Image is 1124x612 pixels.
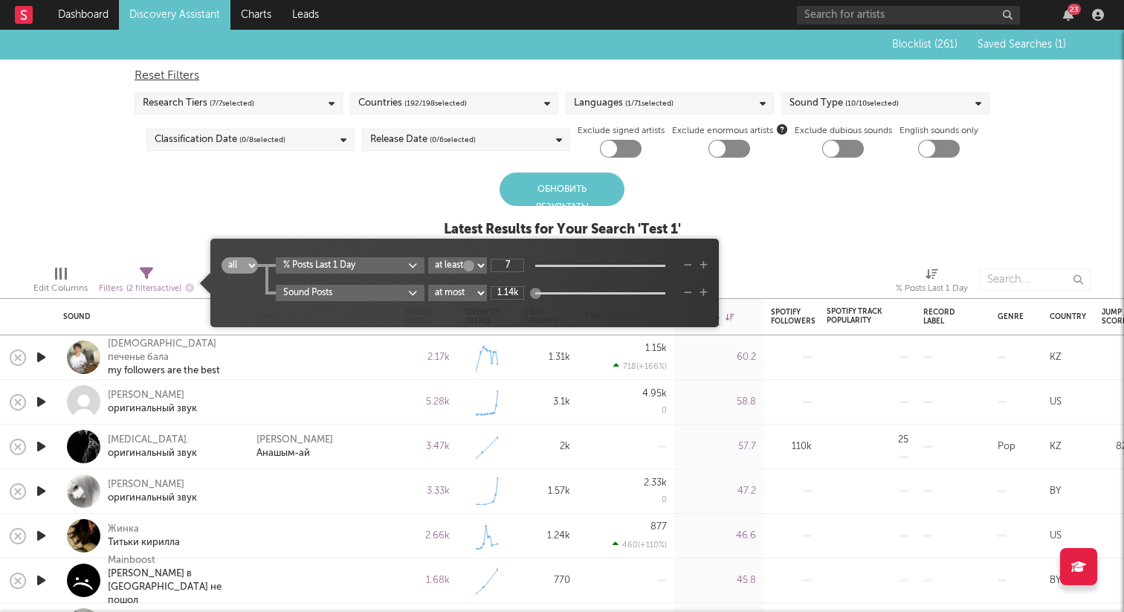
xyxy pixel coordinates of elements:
span: ( 1 ) [1055,39,1066,50]
span: ( 0 / 6 selected) [430,131,476,149]
span: Saved Searches [978,39,1066,50]
div: 3.1k [524,393,570,411]
a: [PERSON_NAME]оригинальный звук [108,478,197,505]
div: 4.95k [642,389,667,399]
span: ( 192 / 198 selected) [404,94,467,112]
div: Classification Date [155,131,285,149]
div: 3.47k [405,438,450,456]
span: ( 0 / 8 selected) [239,131,285,149]
div: KZ [1050,349,1062,367]
div: BY [1050,483,1061,500]
div: Spotify Followers [771,308,815,326]
div: % Posts Last 1 Day [896,261,968,304]
div: Release Date [370,131,476,149]
div: Sound Posts [283,286,408,300]
div: 1.24k [524,527,570,545]
div: [PERSON_NAME] [108,478,197,492]
div: % Posts Last 1 Day [896,280,968,297]
div: 460 ( +110 % ) [613,540,667,550]
div: 718 ( +166 % ) [613,361,667,371]
a: ЖинкаТитьки кирилла [108,523,180,550]
div: Edit Columns [33,261,88,304]
div: Genre [998,312,1024,321]
div: 1.31k [524,349,570,367]
input: Search... [979,268,1091,291]
a: [PERSON_NAME] [256,434,333,447]
div: 0 [662,407,667,415]
div: % Posts Last 1 Day [283,259,408,272]
div: Filters(2 filters active) [99,261,194,304]
div: Обновить результаты [500,173,624,206]
div: Record Label [923,308,960,326]
div: US [1050,393,1062,411]
div: Filters [99,280,194,298]
input: Search for artists [797,6,1020,25]
div: оригинальный звук [108,447,197,460]
div: 877 [650,522,667,532]
a: Анашым-ай [256,447,310,460]
div: 58.8 [682,393,756,411]
div: Country [1050,312,1086,321]
div: [PERSON_NAME] в [GEOGRAPHIC_DATA] не пошол [108,567,238,608]
div: Pop [998,438,1015,456]
div: 45.8 [682,572,756,590]
a: [DEMOGRAPHIC_DATA] печенье балаmy followers are the best [108,338,238,378]
button: Exclude enormous artists [777,122,787,136]
div: Research Tiers [143,94,254,112]
div: 57.7 [682,438,756,456]
div: Languages [574,94,674,112]
label: Exclude dubious sounds [795,122,892,140]
a: Mainboost[PERSON_NAME] в [GEOGRAPHIC_DATA] не пошол [108,554,238,608]
span: ( 7 / 7 selected) [210,94,254,112]
div: Countries [358,94,467,112]
div: BY [1050,572,1061,590]
div: 2k [524,438,570,456]
a: [MEDICAL_DATA].оригинальный звук [108,434,197,460]
div: Жинка [108,523,180,536]
span: Blocklist [892,39,957,50]
div: 0 [662,496,667,504]
div: 23 [1068,4,1081,15]
div: Sound [63,312,234,321]
div: 1.15k [645,344,667,353]
div: Sound Type [789,94,899,112]
span: ( 261 ) [934,39,957,50]
div: 5.28k [405,393,450,411]
div: 2.17k [405,349,450,367]
div: Edit Columns [33,280,88,297]
div: 2.33k [644,478,667,488]
div: Mainboost [108,554,238,567]
div: 46.6 [682,527,756,545]
label: English sounds only [899,122,978,140]
div: [DEMOGRAPHIC_DATA] печенье бала [108,338,238,364]
div: my followers are the best [108,364,238,378]
div: 110k [771,438,812,456]
div: [PERSON_NAME] [108,389,197,402]
div: 1.57k [524,483,570,500]
div: 25 [898,435,908,445]
div: KZ [1050,438,1062,456]
span: ( 1 / 71 selected) [625,94,674,112]
div: 3.33k [405,483,450,500]
div: оригинальный звук [108,402,197,416]
span: ( 10 / 10 selected) [845,94,899,112]
div: [MEDICAL_DATA]. [108,434,197,447]
div: Spotify Track Popularity [827,307,886,325]
div: 2.66k [405,527,450,545]
div: 1.68k [405,572,450,590]
div: оригинальный звук [108,492,197,505]
span: Exclude enormous artists [672,122,787,140]
div: US [1050,527,1062,545]
a: [PERSON_NAME]оригинальный звук [108,389,197,416]
div: 47.2 [682,483,756,500]
span: ( 2 filters active) [126,285,181,293]
div: 770 [524,572,570,590]
div: Latest Results for Your Search ' Test 1 ' [444,221,681,239]
button: Saved Searches (1) [973,39,1066,51]
div: Титьки кирилла [108,536,180,550]
div: Reset Filters [135,67,989,85]
button: 23 [1063,9,1073,21]
label: Exclude signed artists [578,122,665,140]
